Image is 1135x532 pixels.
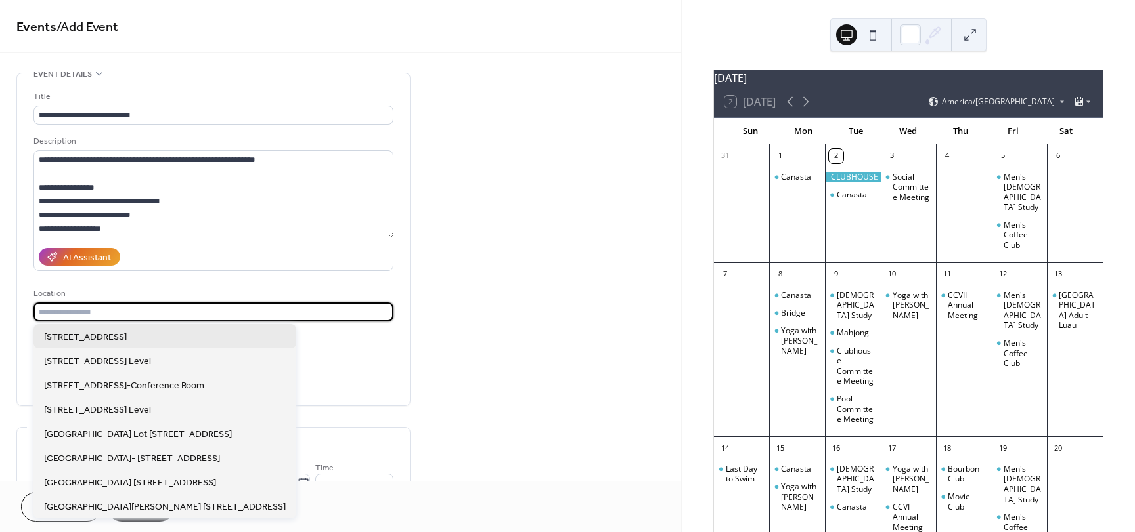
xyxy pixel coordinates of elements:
a: Events [16,14,56,40]
div: Yoga with Angela Leikam [881,290,937,321]
div: Bourbon Club [948,464,987,484]
div: Canasta [837,502,867,512]
div: 20 [1051,441,1065,455]
span: [GEOGRAPHIC_DATA] [STREET_ADDRESS] [44,476,216,490]
div: Mahjong [837,327,869,338]
div: Movie Club [948,491,987,512]
div: Fri [987,118,1040,144]
div: Yoga with Angela Leikam [769,325,825,356]
div: Sun [724,118,777,144]
span: [GEOGRAPHIC_DATA] Lot [STREET_ADDRESS] [44,428,232,441]
div: Canasta [781,172,811,182]
span: Time [315,461,334,475]
div: 5 [996,149,1010,163]
div: 13 [1051,267,1065,281]
span: America/[GEOGRAPHIC_DATA] [942,98,1055,106]
div: Location [33,287,391,300]
div: Men's [DEMOGRAPHIC_DATA] Study [1004,464,1042,504]
div: Tue [830,118,882,144]
div: [DEMOGRAPHIC_DATA] Study [837,290,876,321]
div: Title [33,90,391,104]
span: [STREET_ADDRESS] [44,331,127,344]
div: Men's Coffee Club [1004,220,1042,251]
div: Canasta [769,290,825,300]
div: Pool Committee Meeting [837,394,876,424]
div: Description [33,134,391,148]
div: Yoga with [PERSON_NAME] [781,325,820,356]
div: 7 [718,267,732,281]
div: Cedar Creek Adult Luau [1047,290,1103,331]
div: 31 [718,149,732,163]
div: Yoga with [PERSON_NAME] [781,481,820,512]
div: 16 [829,441,843,455]
div: Last Day to Swim [714,464,770,484]
div: Men's Bible Study [992,290,1048,331]
div: Canasta [781,290,811,300]
div: Pool Committee Meeting [825,394,881,424]
div: Mon [777,118,830,144]
div: Thu [935,118,987,144]
div: [DEMOGRAPHIC_DATA] Study [837,464,876,495]
div: CLUBHOUSE POOL CLOSED [825,172,881,183]
div: 11 [940,267,954,281]
div: CCVII Annual Meeting [948,290,987,321]
div: Canasta [825,502,881,512]
div: 8 [773,267,788,281]
div: Yoga with [PERSON_NAME] [893,464,931,495]
div: 17 [885,441,899,455]
div: [DATE] [714,70,1103,86]
div: Men's Coffee Club [992,338,1048,369]
div: Last Day to Swim [726,464,765,484]
div: Bible Study [825,290,881,321]
span: [STREET_ADDRESS] Level [44,403,151,417]
div: CCVII Annual Meeting [936,290,992,321]
div: Yoga with Angela Leikam [769,481,825,512]
div: Men's Bible Study [992,464,1048,504]
div: Men's Coffee Club [992,220,1048,251]
button: AI Assistant [39,248,120,266]
div: 2 [829,149,843,163]
div: Bridge [781,308,805,318]
div: Bridge [769,308,825,318]
div: 6 [1051,149,1065,163]
div: Social Committee Meeting [893,172,931,203]
div: 3 [885,149,899,163]
div: [GEOGRAPHIC_DATA] Adult Luau [1059,290,1098,331]
div: Canasta [769,172,825,182]
span: [STREET_ADDRESS]-Conference Room [44,379,204,393]
div: Movie Club [936,491,992,512]
div: Yoga with [PERSON_NAME] [893,290,931,321]
div: Canasta [825,190,881,200]
span: Event details [33,68,92,81]
div: Men's Bible Study [992,172,1048,213]
div: Bible Study [825,464,881,495]
div: Men's [DEMOGRAPHIC_DATA] Study [1004,172,1042,213]
div: 9 [829,267,843,281]
div: Canasta [837,190,867,200]
div: 19 [996,441,1010,455]
div: Mahjong [825,327,881,338]
div: Canasta [781,464,811,474]
span: [GEOGRAPHIC_DATA][PERSON_NAME] [STREET_ADDRESS] [44,501,286,514]
div: Clubhouse Committee Meeting [825,346,881,386]
button: Cancel [21,492,102,522]
div: Bourbon Club [936,464,992,484]
div: Clubhouse Committee Meeting [837,346,876,386]
div: AI Assistant [63,251,111,265]
span: / Add Event [56,14,118,40]
div: 14 [718,441,732,455]
div: Yoga with Angela Leikam [881,464,937,495]
div: Sat [1040,118,1092,144]
div: 10 [885,267,899,281]
div: Social Committee Meeting [881,172,937,203]
div: 4 [940,149,954,163]
div: Wed [882,118,935,144]
div: Men's Coffee Club [1004,338,1042,369]
div: 15 [773,441,788,455]
span: [GEOGRAPHIC_DATA]- [STREET_ADDRESS] [44,452,220,466]
div: 12 [996,267,1010,281]
div: 18 [940,441,954,455]
div: Canasta [769,464,825,474]
span: [STREET_ADDRESS] Level [44,355,151,369]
